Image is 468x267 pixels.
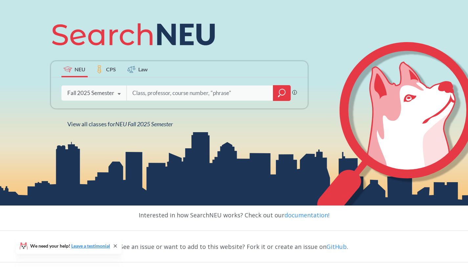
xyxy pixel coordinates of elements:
[3,3,96,9] div: Outline
[75,65,85,73] span: NEU
[3,40,23,45] label: Font Size
[67,89,114,97] div: Fall 2025 Semester
[106,65,116,73] span: CPS
[10,9,35,14] a: Back to Top
[132,86,268,100] input: Class, professor, course number, "phrase"
[273,85,291,101] div: magnifying glass
[3,21,96,28] h3: Style
[8,46,18,51] span: 16 px
[67,120,173,128] span: View all classes for
[284,211,329,219] a: documentation!
[278,88,286,98] svg: magnifying glass
[326,243,347,251] a: GitHub
[138,65,148,73] span: Law
[115,120,173,128] span: NEU Fall 2025 Semester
